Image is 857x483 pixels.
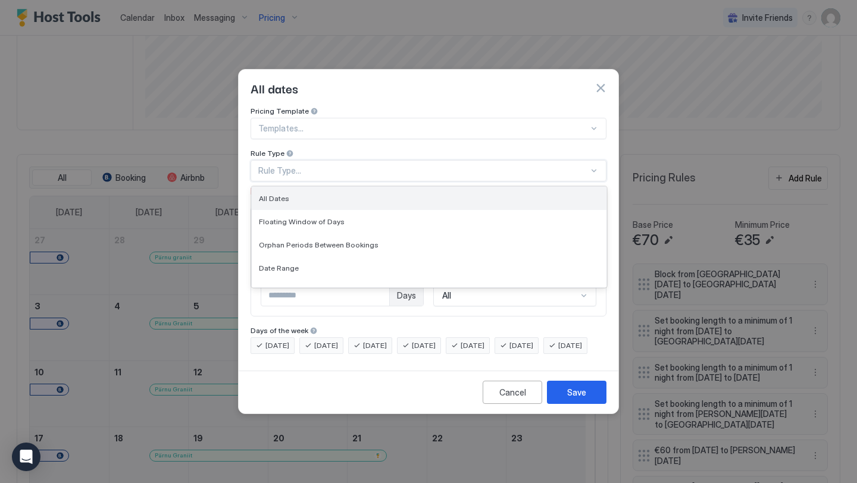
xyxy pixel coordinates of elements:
[397,290,416,301] span: Days
[412,340,436,351] span: [DATE]
[567,386,586,399] div: Save
[483,381,542,404] button: Cancel
[251,149,284,158] span: Rule Type
[251,186,346,197] span: Please select a rule type.
[251,79,298,97] span: All dates
[314,340,338,351] span: [DATE]
[363,340,387,351] span: [DATE]
[558,340,582,351] span: [DATE]
[461,340,484,351] span: [DATE]
[251,326,308,335] span: Days of the week
[12,443,40,471] div: Open Intercom Messenger
[251,106,309,115] span: Pricing Template
[442,290,451,301] span: All
[547,381,606,404] button: Save
[261,286,389,306] input: Input Field
[265,340,289,351] span: [DATE]
[259,264,299,272] span: Date Range
[259,240,379,249] span: Orphan Periods Between Bookings
[509,340,533,351] span: [DATE]
[259,194,289,203] span: All Dates
[258,165,589,176] div: Rule Type...
[499,386,526,399] div: Cancel
[259,287,285,296] span: Months
[259,217,345,226] span: Floating Window of Days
